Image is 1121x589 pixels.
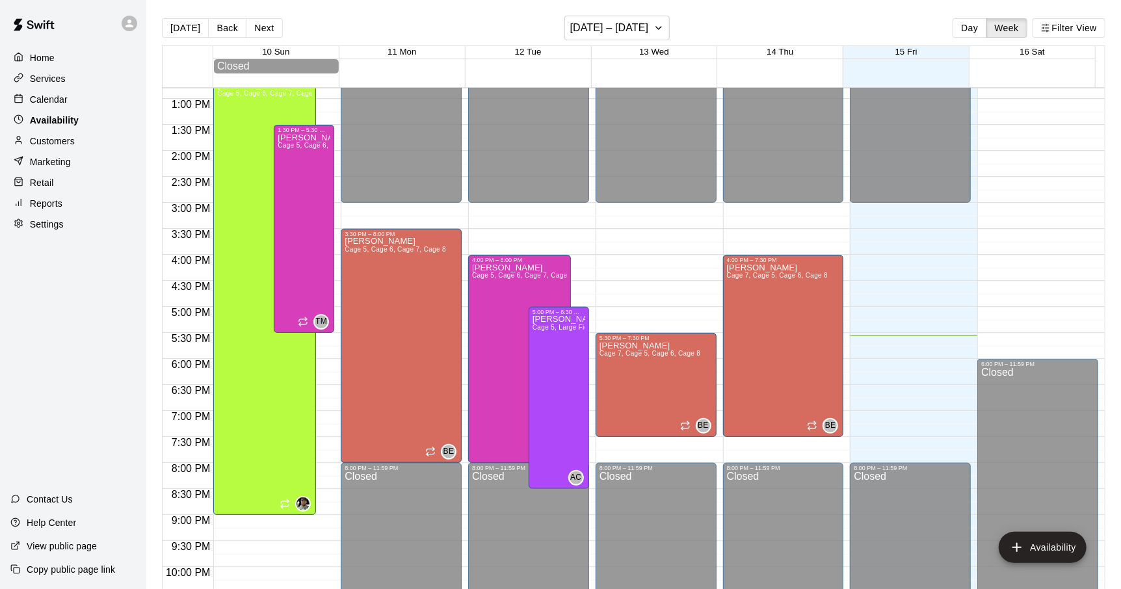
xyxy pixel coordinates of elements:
span: 4:30 PM [168,281,214,292]
span: 3:00 PM [168,203,214,214]
button: add [999,532,1087,563]
button: 15 Fri [895,47,917,57]
span: BE [443,445,455,458]
span: 1:00 PM [168,99,214,110]
span: BE [698,419,709,432]
span: 7:00 PM [168,411,214,422]
span: Cage 7, Cage 5, Cage 6, Cage 8 [727,272,828,279]
span: TM [315,315,327,328]
div: 1:30 PM – 5:30 PM: Available [274,125,334,333]
p: Availability [30,114,79,127]
div: Ashley Collier [568,470,584,486]
span: Cage 5, Cage 6, Cage 7, Cage 8 [278,142,379,149]
div: 4:00 PM – 7:30 PM [727,257,840,263]
span: 2:00 PM [168,151,214,162]
span: 2:30 PM [168,177,214,188]
div: Brian Elkins [696,418,711,434]
p: Contact Us [27,493,73,506]
button: 13 Wed [639,47,669,57]
p: Settings [30,218,64,231]
span: 3:30 PM [168,229,214,240]
span: 9:00 PM [168,515,214,526]
span: Recurring availability [680,421,691,431]
div: 5:00 PM – 8:30 PM: Available [529,307,589,489]
button: 14 Thu [767,47,793,57]
p: Marketing [30,155,71,168]
button: 10 Sun [262,47,289,57]
button: [DATE] – [DATE] [564,16,670,40]
p: Calendar [30,93,68,106]
span: 5:00 PM [168,307,214,318]
p: Home [30,51,55,64]
div: 3:30 PM – 8:00 PM: Available [341,229,462,463]
span: 5:30 PM [168,333,214,344]
span: Recurring availability [425,447,436,457]
span: Recurring availability [280,499,290,509]
div: Home [10,48,136,68]
div: 12:30 PM – 9:00 PM: Available [213,73,316,515]
button: 11 Mon [388,47,416,57]
button: Back [208,18,246,38]
div: 8:00 PM – 11:59 PM [600,465,713,471]
div: 3:30 PM – 8:00 PM [345,231,458,237]
span: 7:30 PM [168,437,214,448]
p: Customers [30,135,75,148]
div: Brian Elkins [441,444,456,460]
span: Cage 7, Cage 5, Cage 6, Cage 8 [600,350,701,357]
div: Services [10,69,136,88]
button: Day [953,18,986,38]
span: 9:30 PM [168,541,214,552]
div: Marketing [10,152,136,172]
div: 5:00 PM – 8:30 PM [533,309,585,315]
div: 5:30 PM – 7:30 PM [600,335,713,341]
p: Services [30,72,66,85]
button: 12 Tue [515,47,542,57]
a: Calendar [10,90,136,109]
span: Cage 5, Large Field, Outside Small Infield, Win Reality [PERSON_NAME], Cage 6, Cage 7, Cage 8, Sm... [533,324,908,331]
div: 4:00 PM – 7:30 PM: Available [723,255,844,437]
button: 16 Sat [1020,47,1045,57]
span: Cage 5, Cage 6, Cage 7, Cage 8 [472,272,574,279]
a: Settings [10,215,136,234]
p: Help Center [27,516,76,529]
p: Retail [30,176,54,189]
a: Retail [10,173,136,192]
button: [DATE] [162,18,209,38]
div: Customers [10,131,136,151]
p: Copy public page link [27,563,115,576]
div: Taylor Moore [313,314,329,330]
button: Filter View [1033,18,1105,38]
a: Availability [10,111,136,130]
div: Brian Elkins [823,418,838,434]
h6: [DATE] – [DATE] [570,19,649,37]
span: 10:00 PM [163,567,213,578]
img: Eugene Calhoun [297,497,310,510]
div: 6:00 PM – 11:59 PM [981,361,1094,367]
div: Closed [217,60,336,72]
span: 8:30 PM [168,489,214,500]
span: AC [570,471,581,484]
span: Recurring availability [807,421,817,431]
span: 6:30 PM [168,385,214,396]
span: 6:00 PM [168,359,214,370]
div: 8:00 PM – 11:59 PM [472,465,585,471]
div: 4:00 PM – 8:00 PM: Available [468,255,571,463]
div: 8:00 PM – 11:59 PM [727,465,840,471]
div: 4:00 PM – 8:00 PM [472,257,567,263]
div: 8:00 PM – 11:59 PM [345,465,458,471]
span: Cage 5, Cage 6, Cage 7, Cage 8 [217,90,319,97]
div: Eugene Calhoun [295,496,311,512]
a: Reports [10,194,136,213]
span: 8:00 PM [168,463,214,474]
p: Reports [30,197,62,210]
div: 1:30 PM – 5:30 PM [278,127,330,133]
span: Cage 5, Cage 6, Cage 7, Cage 8 [345,246,446,253]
